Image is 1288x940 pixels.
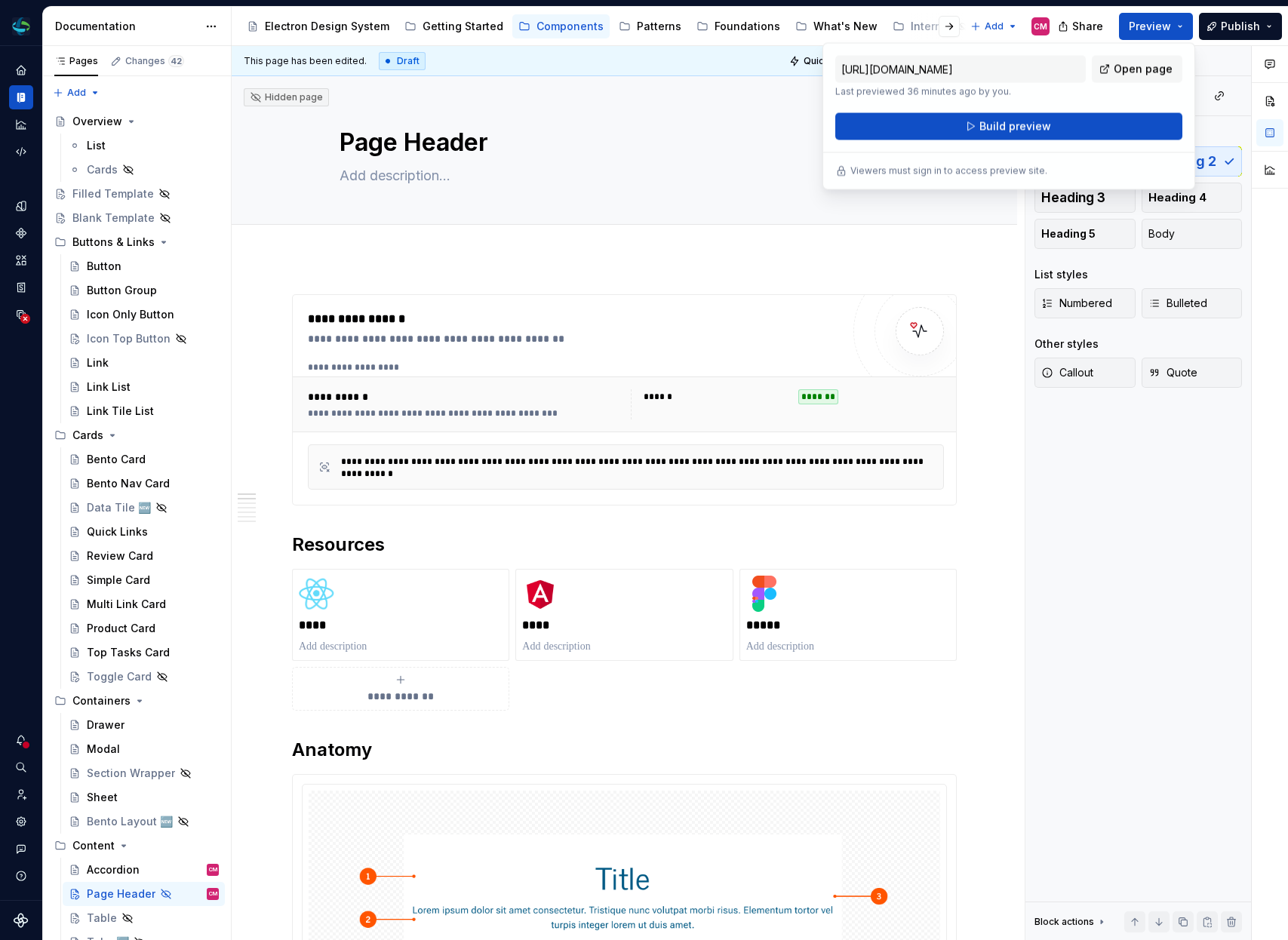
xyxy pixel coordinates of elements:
button: Contact support [9,837,33,861]
div: Patterns [637,19,681,34]
a: Simple Card [63,568,225,592]
div: Content [48,834,225,858]
button: Heading 5 [1034,219,1136,249]
span: 42 [168,55,184,67]
a: Data sources [9,303,33,327]
a: Link List [63,375,225,399]
span: Add [67,87,86,99]
div: Icon Top Button [87,331,171,346]
div: Block actions [1034,916,1094,928]
div: Top Tasks Card [87,645,170,660]
div: Content [72,838,115,853]
span: Publish [1221,19,1260,34]
a: Bento Nav Card [63,472,225,496]
div: Link List [87,379,131,395]
a: Components [9,221,33,245]
button: Bulleted [1142,288,1243,318]
div: Analytics [9,112,33,137]
span: Heading 5 [1041,226,1096,241]
a: List [63,134,225,158]
div: Bento Nav Card [87,476,170,491]
div: Multi Link Card [87,597,166,612]
button: Body [1142,219,1243,249]
a: Section Wrapper [63,761,225,785]
a: Blank Template [48,206,225,230]
a: Table [63,906,225,930]
a: Modal [63,737,225,761]
span: Build preview [979,119,1051,134]
a: Button [63,254,225,278]
a: Storybook stories [9,275,33,300]
div: Containers [72,693,131,708]
a: Internal [887,14,974,38]
div: Containers [48,689,225,713]
a: Open page [1092,56,1182,83]
a: Link Tile List [63,399,225,423]
a: Assets [9,248,33,272]
a: Multi Link Card [63,592,225,616]
a: AccordionCM [63,858,225,882]
button: Notifications [9,728,33,752]
a: Invite team [9,782,33,806]
svg: Supernova Logo [14,913,29,928]
div: Other styles [1034,336,1099,352]
div: CM [209,886,217,902]
div: Button Group [87,283,157,298]
div: Cards [72,428,103,443]
div: Filled Template [72,186,154,201]
div: List styles [1034,267,1088,282]
div: Table [87,911,117,926]
a: Icon Only Button [63,303,225,327]
div: Electron Design System [265,19,389,34]
div: Data Tile 🆕 [87,500,151,515]
a: Drawer [63,713,225,737]
a: Sheet [63,785,225,809]
a: Getting Started [398,14,509,38]
button: Numbered [1034,288,1136,318]
p: Last previewed 36 minutes ago by you. [835,86,1086,98]
div: Accordion [87,862,140,877]
span: Bulleted [1148,296,1207,311]
div: Link [87,355,109,370]
button: Heading 4 [1142,183,1243,213]
a: Icon Top Button [63,327,225,351]
a: Cards [63,158,225,182]
button: Preview [1119,13,1193,40]
a: Design tokens [9,194,33,218]
div: Home [9,58,33,82]
button: Callout [1034,358,1136,388]
h2: Resources [292,533,957,557]
div: What's New [813,19,878,34]
button: Add [48,82,105,103]
div: Draft [379,52,426,70]
a: Code automation [9,140,33,164]
h2: Anatomy [292,738,957,762]
div: Buttons & Links [72,235,155,250]
span: Body [1148,226,1175,241]
button: Publish [1199,13,1282,40]
div: Components [536,19,604,34]
a: Settings [9,809,33,834]
div: Modal [87,742,120,757]
a: Filled Template [48,182,225,206]
span: Quick preview [804,55,868,67]
span: Quote [1148,365,1197,380]
div: Button [87,259,121,274]
div: Quick Links [87,524,148,539]
div: Documentation [9,85,33,109]
div: Bento Layout 🆕 [87,814,173,829]
a: Quick Links [63,520,225,544]
div: Review Card [87,548,153,564]
div: Documentation [55,19,198,34]
span: This page has been edited. [244,55,367,67]
div: Page tree [241,11,963,41]
a: Patterns [613,14,687,38]
a: Toggle Card [63,665,225,689]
